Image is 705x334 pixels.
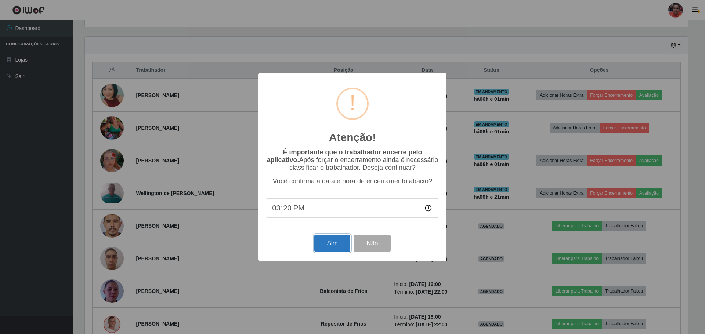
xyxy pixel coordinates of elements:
[266,148,439,172] p: Após forçar o encerramento ainda é necessário classificar o trabalhador. Deseja continuar?
[354,235,390,252] button: Não
[314,235,350,252] button: Sim
[266,177,439,185] p: Você confirma a data e hora de encerramento abaixo?
[267,148,422,164] b: É importante que o trabalhador encerre pelo aplicativo.
[329,131,376,144] h2: Atenção!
